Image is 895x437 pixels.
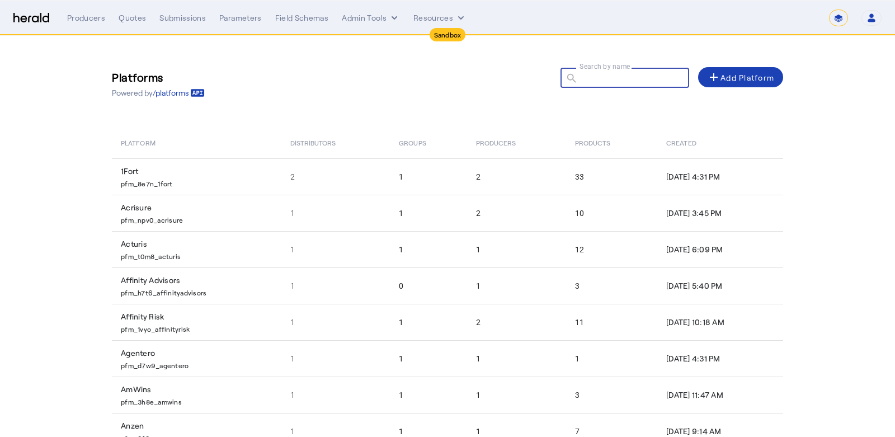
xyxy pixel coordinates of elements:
[121,286,277,297] p: pfm_h7t6_affinityadvisors
[281,267,390,304] td: 1
[67,12,105,24] div: Producers
[390,231,467,267] td: 1
[467,304,566,340] td: 2
[390,267,467,304] td: 0
[112,267,281,304] td: Affinity Advisors
[390,304,467,340] td: 1
[112,87,205,98] p: Powered by
[566,304,657,340] td: 11
[698,67,783,87] button: Add Platform
[121,322,277,333] p: pfm_1vyo_affinityrisk
[467,127,566,158] th: Producers
[281,304,390,340] td: 1
[566,340,657,377] td: 1
[580,62,630,70] mat-label: Search by name
[281,127,390,158] th: Distributors
[657,377,783,413] td: [DATE] 11:47 AM
[112,69,205,85] h3: Platforms
[390,127,467,158] th: Groups
[342,12,400,24] button: internal dropdown menu
[467,340,566,377] td: 1
[413,12,467,24] button: Resources dropdown menu
[153,87,205,98] a: /platforms
[560,72,580,86] mat-icon: search
[657,304,783,340] td: [DATE] 10:18 AM
[467,231,566,267] td: 1
[121,213,277,224] p: pfm_npv0_acrisure
[657,195,783,231] td: [DATE] 3:45 PM
[566,195,657,231] td: 10
[13,13,49,24] img: Herald Logo
[430,28,466,41] div: Sandbox
[657,340,783,377] td: [DATE] 4:31 PM
[112,195,281,231] td: Acrisure
[657,267,783,304] td: [DATE] 5:40 PM
[121,359,277,370] p: pfm_d7w9_agentero
[566,158,657,195] td: 33
[566,127,657,158] th: Products
[121,177,277,188] p: pfm_8e7n_1fort
[281,340,390,377] td: 1
[121,250,277,261] p: pfm_t0m8_acturis
[707,71,720,84] mat-icon: add
[112,340,281,377] td: Agentero
[112,127,281,158] th: Platform
[112,304,281,340] td: Affinity Risk
[657,158,783,195] td: [DATE] 4:31 PM
[112,377,281,413] td: AmWins
[566,231,657,267] td: 12
[657,127,783,158] th: Created
[119,12,146,24] div: Quotes
[467,267,566,304] td: 1
[121,395,277,406] p: pfm_3h8e_amwins
[390,195,467,231] td: 1
[112,231,281,267] td: Acturis
[219,12,262,24] div: Parameters
[281,195,390,231] td: 1
[707,71,774,84] div: Add Platform
[467,377,566,413] td: 1
[566,267,657,304] td: 3
[281,377,390,413] td: 1
[112,158,281,195] td: 1Fort
[390,377,467,413] td: 1
[467,158,566,195] td: 2
[390,158,467,195] td: 1
[566,377,657,413] td: 3
[159,12,206,24] div: Submissions
[281,158,390,195] td: 2
[390,340,467,377] td: 1
[275,12,329,24] div: Field Schemas
[657,231,783,267] td: [DATE] 6:09 PM
[281,231,390,267] td: 1
[467,195,566,231] td: 2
